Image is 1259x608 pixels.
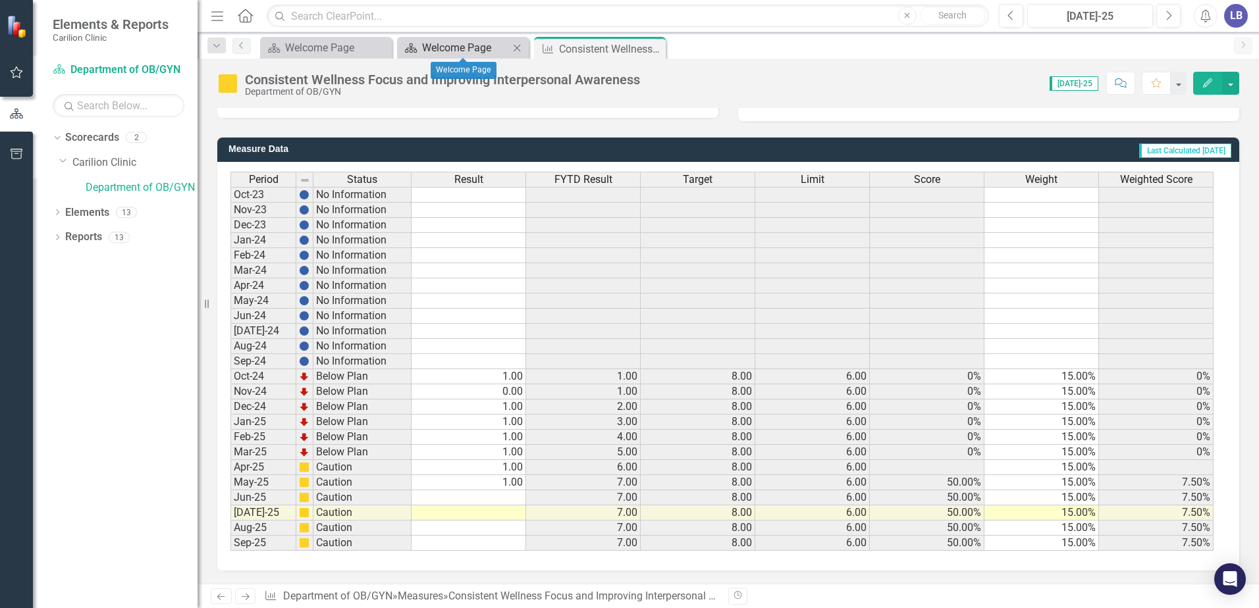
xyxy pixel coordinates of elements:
[313,203,412,218] td: No Information
[230,324,296,339] td: [DATE]-24
[230,384,296,399] td: Nov-24
[299,432,309,442] img: TnMDeAgwAPMxUmUi88jYAAAAAElFTkSuQmCC
[299,417,309,427] img: TnMDeAgwAPMxUmUi88jYAAAAAElFTkSuQmCC
[299,295,309,306] img: BgCOk07PiH71IgAAAABJRU5ErkJggg==
[299,492,309,503] img: cBAA0RP0Y6D5n+AAAAAElFTkSuQmCC
[984,536,1099,551] td: 15.00%
[245,72,640,87] div: Consistent Wellness Focus and Improving Interpersonal Awareness
[299,477,309,488] img: cBAA0RP0Y6D5n+AAAAAElFTkSuQmCC
[53,63,184,78] a: Department of OB/GYN
[641,536,755,551] td: 8.00
[526,505,641,520] td: 7.00
[755,445,870,460] td: 6.00
[299,235,309,245] img: BgCOk07PiH71IgAAAABJRU5ErkJggg==
[230,415,296,430] td: Jan-25
[313,309,412,324] td: No Information
[398,590,443,602] a: Measures
[984,399,1099,415] td: 15.00%
[230,203,296,218] td: Nov-23
[264,589,718,604] div: » »
[1224,4,1248,28] div: LB
[1099,384,1214,399] td: 0%
[65,130,119,145] a: Scorecards
[870,490,984,505] td: 50.00%
[313,536,412,551] td: Caution
[313,384,412,399] td: Below Plan
[245,87,640,97] div: Department of OB/GYN
[230,248,296,263] td: Feb-24
[72,155,198,170] a: Carilion Clinic
[347,174,377,186] span: Status
[313,520,412,536] td: Caution
[755,520,870,536] td: 6.00
[1099,369,1214,384] td: 0%
[431,62,496,79] div: Welcome Page
[870,475,984,490] td: 50.00%
[313,490,412,505] td: Caution
[801,174,824,186] span: Limit
[313,293,412,309] td: No Information
[755,505,870,520] td: 6.00
[641,505,755,520] td: 8.00
[86,180,198,195] a: Department of OB/GYN
[299,386,309,397] img: TnMDeAgwAPMxUmUi88jYAAAAAElFTkSuQmCC
[1214,563,1246,595] div: Open Intercom Messenger
[230,233,296,248] td: Jan-24
[870,399,984,415] td: 0%
[984,520,1099,536] td: 15.00%
[526,430,641,445] td: 4.00
[1050,76,1098,91] span: [DATE]-25
[641,475,755,490] td: 8.00
[230,460,296,475] td: Apr-25
[641,460,755,475] td: 8.00
[230,490,296,505] td: Jun-25
[755,415,870,430] td: 6.00
[53,94,184,117] input: Search Below...
[1099,475,1214,490] td: 7.50%
[230,520,296,536] td: Aug-25
[526,369,641,384] td: 1.00
[116,207,137,218] div: 13
[313,233,412,248] td: No Information
[230,399,296,415] td: Dec-24
[299,326,309,336] img: BgCOk07PiH71IgAAAABJRU5ErkJggg==
[412,384,526,399] td: 0.00
[126,132,147,143] div: 2
[267,5,989,28] input: Search ClearPoint...
[870,445,984,460] td: 0%
[683,174,712,186] span: Target
[285,39,388,56] div: Welcome Page
[870,369,984,384] td: 0%
[1120,174,1192,186] span: Weighted Score
[313,324,412,339] td: No Information
[526,490,641,505] td: 7.00
[299,538,309,548] img: cBAA0RP0Y6D5n+AAAAAElFTkSuQmCC
[299,401,309,412] img: TnMDeAgwAPMxUmUi88jYAAAAAElFTkSuQmCC
[313,354,412,369] td: No Information
[249,174,279,186] span: Period
[313,445,412,460] td: Below Plan
[313,475,412,490] td: Caution
[412,399,526,415] td: 1.00
[299,507,309,518] img: cBAA0RP0Y6D5n+AAAAAElFTkSuQmCC
[641,445,755,460] td: 8.00
[230,218,296,233] td: Dec-23
[412,460,526,475] td: 1.00
[313,248,412,263] td: No Information
[283,590,392,602] a: Department of OB/GYN
[755,399,870,415] td: 6.00
[313,505,412,520] td: Caution
[7,15,30,38] img: ClearPoint Strategy
[914,174,940,186] span: Score
[299,447,309,457] img: TnMDeAgwAPMxUmUi88jYAAAAAElFTkSuQmCC
[313,369,412,384] td: Below Plan
[313,415,412,430] td: Below Plan
[299,462,309,472] img: cBAA0RP0Y6D5n+AAAAAElFTkSuQmCC
[870,536,984,551] td: 50.00%
[870,520,984,536] td: 50.00%
[526,520,641,536] td: 7.00
[1099,490,1214,505] td: 7.50%
[984,490,1099,505] td: 15.00%
[448,590,759,602] div: Consistent Wellness Focus and Improving Interpersonal Awareness
[641,520,755,536] td: 8.00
